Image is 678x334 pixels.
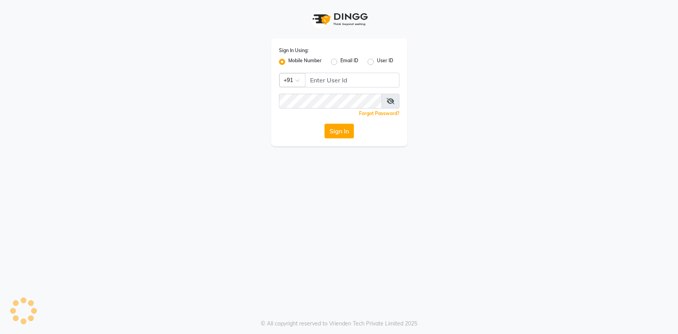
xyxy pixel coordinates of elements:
label: Mobile Number [288,57,322,66]
input: Username [279,94,382,108]
button: Sign In [324,124,354,138]
label: Sign In Using: [279,47,308,54]
input: Username [305,73,399,87]
a: Forgot Password? [359,110,399,116]
img: logo1.svg [308,8,370,31]
label: User ID [377,57,393,66]
label: Email ID [340,57,358,66]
